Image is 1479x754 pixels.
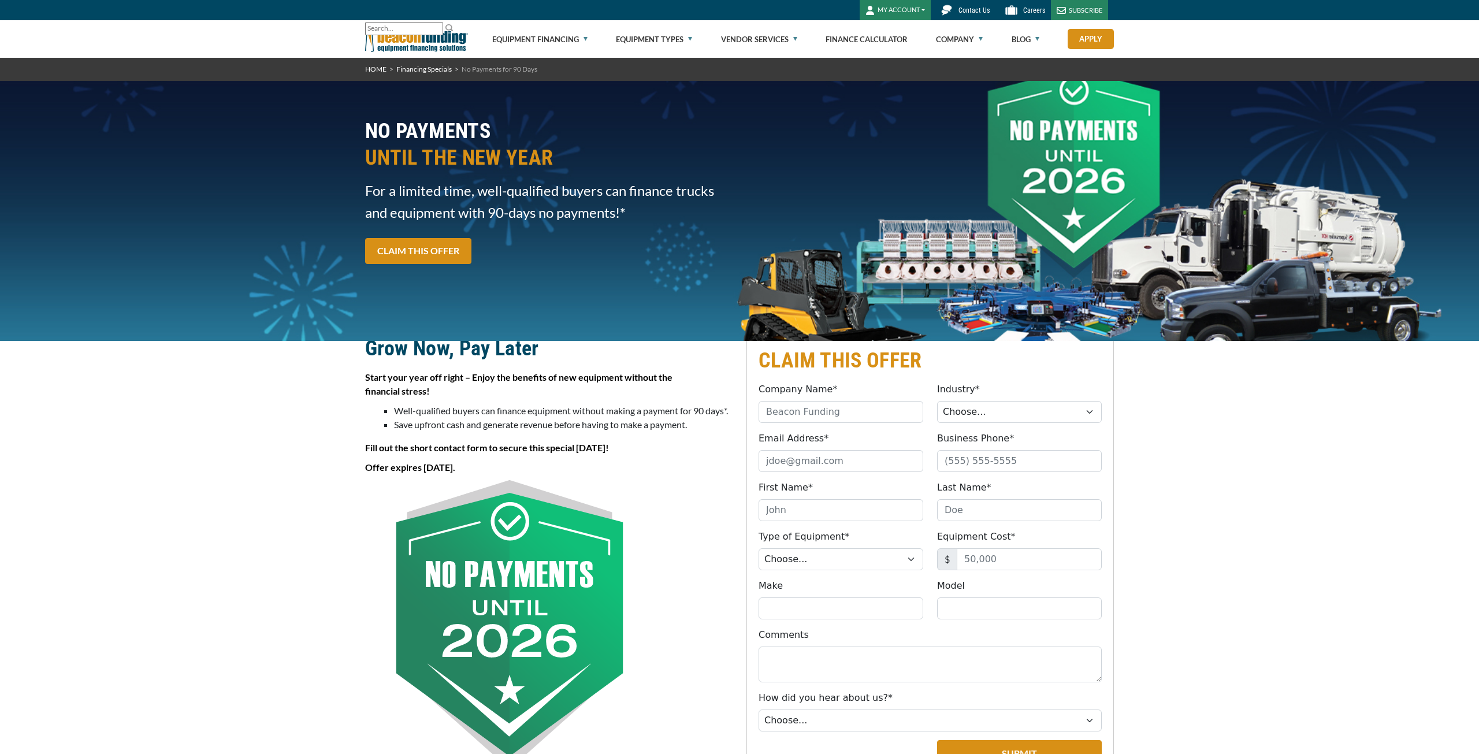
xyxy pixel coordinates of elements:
[759,450,923,472] input: jdoe@gmail.com
[759,382,837,396] label: Company Name*
[492,21,588,58] a: Equipment Financing
[937,382,980,396] label: Industry*
[937,432,1014,445] label: Business Phone*
[759,499,923,521] input: John
[759,401,923,423] input: Beacon Funding
[937,579,965,593] label: Model
[462,65,537,73] span: No Payments for 90 Days
[937,450,1102,472] input: (555) 555-5555
[721,21,797,58] a: Vendor Services
[431,24,440,34] a: Clear search text
[759,481,813,495] label: First Name*
[759,347,1102,374] h2: CLAIM THIS OFFER
[365,372,672,396] strong: Start your year off right – Enjoy the benefits of new equipment without the financial stress!
[957,548,1102,570] input: 50,000
[365,20,468,58] img: Beacon Funding Corporation logo
[937,548,957,570] span: $
[759,691,893,705] label: How did you hear about us?*
[445,23,454,32] img: Search
[394,404,733,418] li: Well-qualified buyers can finance equipment without making a payment for 90 days*.
[365,118,733,171] h2: NO PAYMENTS
[1012,21,1039,58] a: Blog
[365,180,733,224] span: For a limited time, well-qualified buyers can finance trucks and equipment with 90-days no paymen...
[1023,6,1045,14] span: Careers
[958,6,990,14] span: Contact Us
[759,432,828,445] label: Email Address*
[937,530,1016,544] label: Equipment Cost*
[365,442,609,453] strong: Fill out the short contact form to secure this special [DATE]!
[759,530,849,544] label: Type of Equipment*
[365,144,733,171] span: UNTIL THE NEW YEAR
[396,65,452,73] a: Financing Specials
[365,335,733,362] h2: Grow Now, Pay Later
[759,628,809,642] label: Comments
[394,418,733,432] li: Save upfront cash and generate revenue before having to make a payment.
[936,21,983,58] a: Company
[937,481,991,495] label: Last Name*
[1068,29,1114,49] a: Apply
[365,65,387,73] a: HOME
[937,499,1102,521] input: Doe
[365,462,455,473] strong: Offer expires [DATE].
[365,238,471,264] a: CLAIM THIS OFFER
[365,22,443,35] input: Search
[759,579,783,593] label: Make
[826,21,908,58] a: Finance Calculator
[616,21,692,58] a: Equipment Types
